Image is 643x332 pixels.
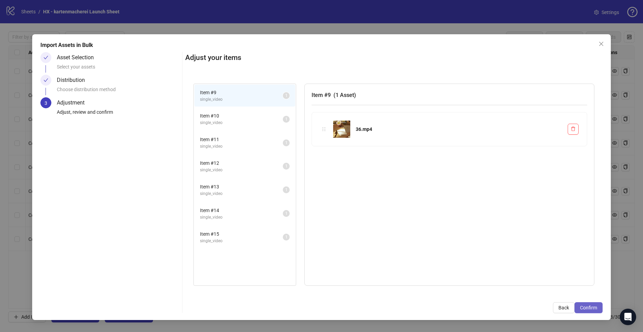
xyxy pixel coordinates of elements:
h2: Adjust your items [185,52,603,63]
span: Item # 14 [200,207,283,214]
sup: 1 [283,210,290,217]
sup: 1 [283,139,290,146]
span: Item # 10 [200,112,283,120]
span: 1 [285,235,288,239]
button: Close [596,38,607,49]
div: Distribution [57,75,90,86]
span: single_video [200,238,283,244]
span: 3 [45,100,47,106]
button: Back [553,302,575,313]
span: 1 [285,117,288,122]
span: single_video [200,190,283,197]
span: single_video [200,96,283,103]
span: 1 [285,140,288,145]
div: holder [320,125,328,133]
span: Confirm [580,305,597,310]
div: Choose distribution method [57,86,179,97]
span: holder [321,127,326,132]
span: 1 [285,187,288,192]
sup: 1 [283,186,290,193]
button: Delete [568,124,579,135]
span: 1 [285,93,288,98]
div: Asset Selection [57,52,99,63]
span: single_video [200,120,283,126]
div: 36.mp4 [356,125,562,133]
span: delete [571,126,576,131]
div: Open Intercom Messenger [620,309,636,325]
button: Confirm [575,302,603,313]
div: Adjust, review and confirm [57,108,179,120]
span: check [43,55,48,60]
sup: 1 [283,234,290,241]
span: single_video [200,167,283,173]
span: Item # 11 [200,136,283,143]
h3: Item # 9 [312,91,587,99]
span: Item # 13 [200,183,283,190]
span: Back [558,305,569,310]
span: Item # 12 [200,159,283,167]
sup: 1 [283,163,290,170]
div: Adjustment [57,97,90,108]
span: close [598,41,604,47]
span: 1 [285,164,288,169]
span: single_video [200,143,283,150]
span: Item # 15 [200,230,283,238]
span: check [43,78,48,83]
span: 1 [285,211,288,216]
span: Item # 9 [200,89,283,96]
span: ( 1 Asset ) [333,92,356,98]
div: Select your assets [57,63,179,75]
div: Import Assets in Bulk [40,41,603,49]
sup: 1 [283,116,290,123]
span: single_video [200,214,283,221]
sup: 1 [283,92,290,99]
img: 36.mp4 [333,121,350,138]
